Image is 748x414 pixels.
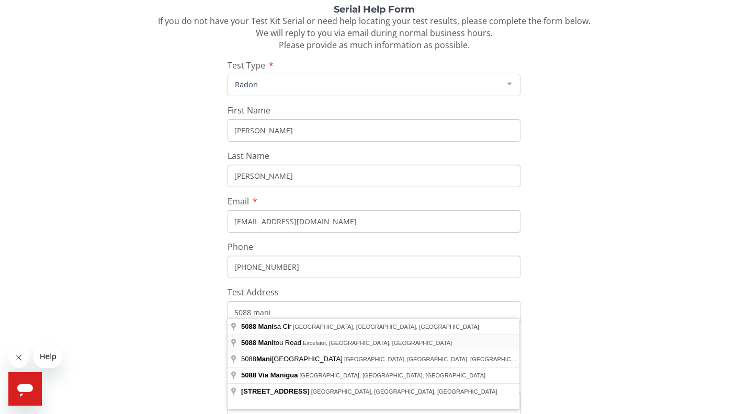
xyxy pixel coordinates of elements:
span: [GEOGRAPHIC_DATA], [GEOGRAPHIC_DATA], [GEOGRAPHIC_DATA] [299,372,485,378]
span: Last Name [228,150,269,162]
span: Mani [258,339,274,347]
span: tou Road [241,339,303,347]
span: Radon [232,78,499,90]
span: Phone [228,241,253,252]
span: Test Type [228,60,265,71]
span: If you do not have your Test Kit Serial or need help locating your test results, please complete ... [158,15,591,51]
strong: Serial Help Form [334,4,415,15]
span: 5088 Mani [241,323,274,330]
iframe: Button to launch messaging window [8,372,42,406]
iframe: Close message [8,347,29,368]
span: 5088 Vía Manigua [241,371,298,379]
span: sa Cir [241,323,293,330]
span: 5088 [241,339,256,347]
span: First Name [228,105,270,116]
span: Mani [256,355,272,363]
span: 5088 [GEOGRAPHIC_DATA] [241,355,344,363]
iframe: Message from company [33,345,62,368]
span: [GEOGRAPHIC_DATA], [GEOGRAPHIC_DATA], [GEOGRAPHIC_DATA] [344,356,530,362]
span: Excelsior, [GEOGRAPHIC_DATA], [GEOGRAPHIC_DATA] [303,340,452,346]
span: [GEOGRAPHIC_DATA], [GEOGRAPHIC_DATA], [GEOGRAPHIC_DATA] [311,388,497,395]
span: Email [228,195,249,207]
span: [STREET_ADDRESS] [241,387,310,395]
span: Test Address [228,286,279,298]
span: [GEOGRAPHIC_DATA], [GEOGRAPHIC_DATA], [GEOGRAPHIC_DATA] [293,324,479,330]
